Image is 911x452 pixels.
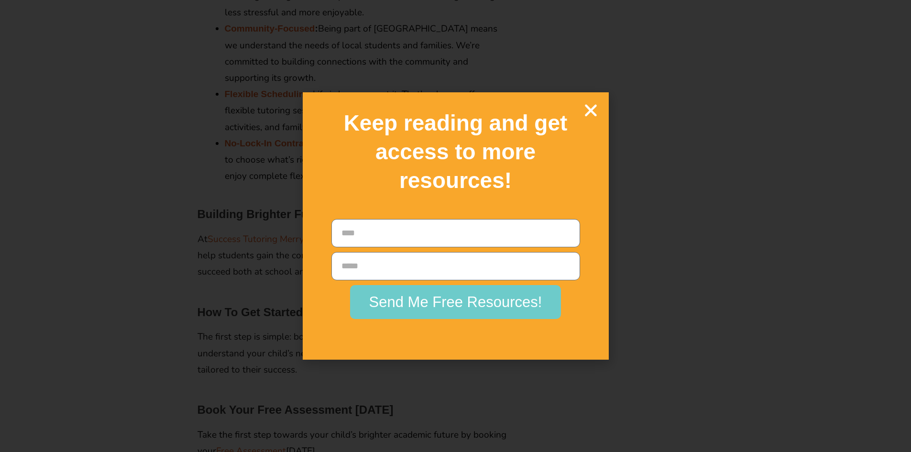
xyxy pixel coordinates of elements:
iframe: Chat Widget [752,344,911,452]
a: Close [582,102,599,119]
span: Send Me Free Resources! [369,295,542,309]
form: New Form [331,219,580,324]
button: Send Me Free Resources! [350,285,561,319]
h2: Keep reading and get access to more resources! [319,109,592,195]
